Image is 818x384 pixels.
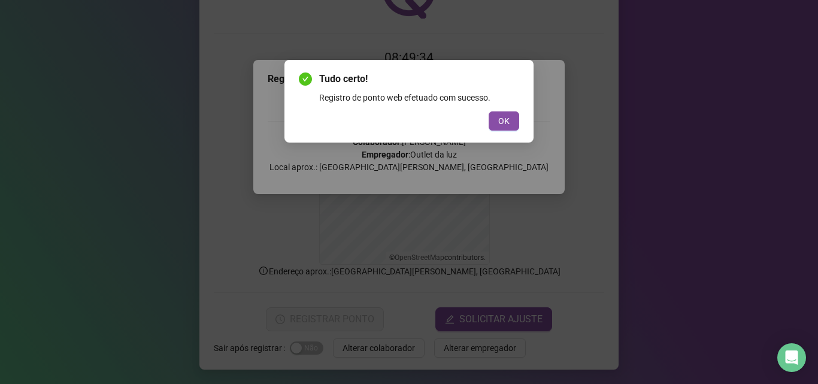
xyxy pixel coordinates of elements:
[489,111,519,131] button: OK
[498,114,510,128] span: OK
[319,72,519,86] span: Tudo certo!
[299,72,312,86] span: check-circle
[777,343,806,372] div: Open Intercom Messenger
[319,91,519,104] div: Registro de ponto web efetuado com sucesso.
